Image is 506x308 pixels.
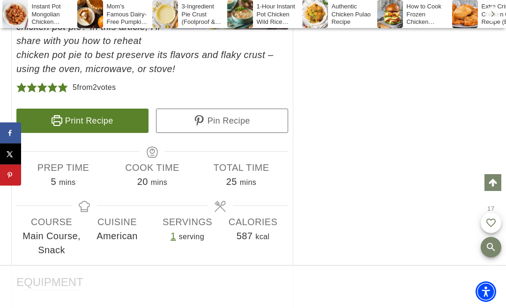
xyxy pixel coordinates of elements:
span: American [84,229,150,243]
span: Prep Time [19,161,108,175]
span: Cook Time [108,161,197,175]
span: Main Course, Snack [19,229,84,257]
span: 587 [237,231,253,241]
span: 5 [73,83,77,91]
span: 25 [226,176,237,187]
span: mins [240,178,256,186]
iframe: Advertisement [410,152,411,153]
span: 5 [51,176,57,187]
a: Adjust recipe servings [171,231,176,241]
span: Rate this recipe 3 out of 5 stars [37,81,47,95]
a: Print Recipe [16,109,149,133]
span: mins [59,178,75,186]
em: – using the oven, microwave, or stove! [16,50,273,74]
span: Servings [155,215,220,229]
span: Calories [220,215,286,229]
span: 20 [137,176,148,187]
span: kcal [255,233,269,241]
span: serving [179,233,204,241]
div: Accessibility Menu [476,281,496,302]
iframe: Advertisement [183,275,323,299]
span: Rate this recipe 2 out of 5 stars [27,81,37,95]
div: from votes [73,81,116,95]
a: Pin Recipe [156,109,288,133]
span: Cuisine [84,215,150,229]
span: 2 [93,83,97,91]
span: Total Time [197,161,286,175]
span: Rate this recipe 4 out of 5 stars [47,81,58,95]
span: mins [151,178,167,186]
span: Rate this recipe 1 out of 5 stars [16,81,27,95]
em: In the mood for a warm, savory chicken pot pie? In this article, I'll share with you how to rehea... [16,7,265,60]
span: Rate this recipe 5 out of 5 stars [58,81,68,95]
span: Course [19,215,84,229]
